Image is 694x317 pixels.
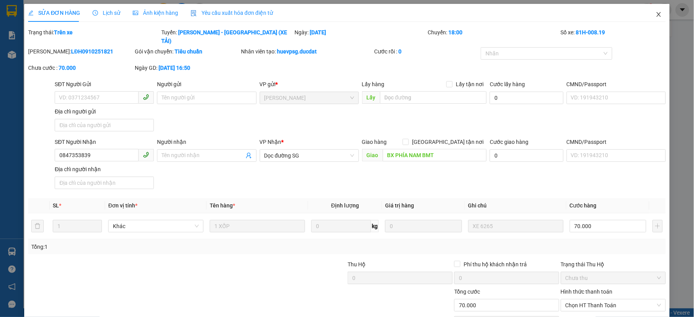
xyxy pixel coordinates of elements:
span: Ảnh kiện hàng [133,10,178,16]
div: Nhân viên tạo: [241,47,373,56]
span: phone [143,152,149,158]
button: Close [648,4,670,26]
span: Lấy [362,91,380,104]
input: Dọc đường [383,149,487,161]
div: Cước rồi : [375,47,480,56]
span: clock-circle [93,10,98,16]
div: SĐT Người Gửi [55,80,154,89]
b: huevpsg.ducdat [277,48,317,55]
span: close [656,11,662,18]
div: Chưa cước : [28,64,133,72]
span: Cước hàng [570,202,597,209]
b: 70.000 [59,65,76,71]
img: icon [191,10,197,16]
input: Dọc đường [380,91,487,104]
span: Khác [113,220,199,232]
div: Tổng: 1 [31,243,268,251]
span: [GEOGRAPHIC_DATA] tận nơi [409,138,487,146]
span: Yêu cầu xuất hóa đơn điện tử [191,10,273,16]
div: Gói vận chuyển: [135,47,240,56]
input: Cước lấy hàng [490,92,564,104]
th: Ghi chú [465,198,567,213]
label: Cước giao hàng [490,139,528,145]
input: Cước giao hàng [490,149,564,162]
div: CMND/Passport [567,138,666,146]
b: [DATE] [310,29,326,35]
div: Tuyến: [161,28,294,45]
span: Lấy tận nơi [453,80,487,89]
span: Tên hàng [210,202,235,209]
div: Ngày: [294,28,427,45]
span: Thu Hộ [348,261,366,267]
span: kg [371,220,379,232]
span: Chọn HT Thanh Toán [566,299,661,311]
input: 0 [385,220,462,232]
div: Số xe: [560,28,667,45]
span: VP Nhận [260,139,282,145]
button: delete [31,220,44,232]
div: Địa chỉ người gửi [55,107,154,116]
input: Địa chỉ của người gửi [55,119,154,131]
span: Tổng cước [454,289,480,295]
div: Trạng thái: [27,28,161,45]
div: Trạng thái Thu Hộ [561,260,666,269]
input: Địa chỉ của người nhận [55,177,154,189]
div: Chuyến: [427,28,560,45]
div: SĐT Người Nhận [55,138,154,146]
b: 81H-008.19 [576,29,605,35]
span: SỬA ĐƠN HÀNG [28,10,80,16]
b: [PERSON_NAME] - [GEOGRAPHIC_DATA] (XE TẢI) [161,29,287,44]
span: Lê Đại Hành [264,92,354,104]
div: Người nhận [157,138,256,146]
b: LĐH0910251821 [71,48,113,55]
span: Dọc đường SG [264,150,354,161]
div: Người gửi [157,80,256,89]
span: Lấy hàng [362,81,385,87]
span: Phí thu hộ khách nhận trả [460,260,530,269]
span: Định lượng [331,202,359,209]
b: Trên xe [54,29,73,35]
button: plus [653,220,662,232]
span: Chưa thu [566,272,661,284]
span: phone [143,94,149,100]
span: Giao hàng [362,139,387,145]
input: Ghi Chú [468,220,564,232]
span: SL [53,202,59,209]
span: picture [133,10,138,16]
span: user-add [246,152,252,159]
label: Hình thức thanh toán [561,289,613,295]
div: Địa chỉ người nhận [55,165,154,174]
div: VP gửi [260,80,359,89]
b: Tiêu chuẩn [175,48,202,55]
div: CMND/Passport [567,80,666,89]
label: Cước lấy hàng [490,81,525,87]
span: Giá trị hàng [385,202,414,209]
span: Lịch sử [93,10,120,16]
span: edit [28,10,34,16]
b: [DATE] 16:50 [159,65,190,71]
div: [PERSON_NAME]: [28,47,133,56]
b: 0 [399,48,402,55]
span: Đơn vị tính [108,202,137,209]
div: Ngày GD: [135,64,240,72]
input: VD: Bàn, Ghế [210,220,305,232]
b: 18:00 [448,29,462,35]
span: Giao [362,149,383,161]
